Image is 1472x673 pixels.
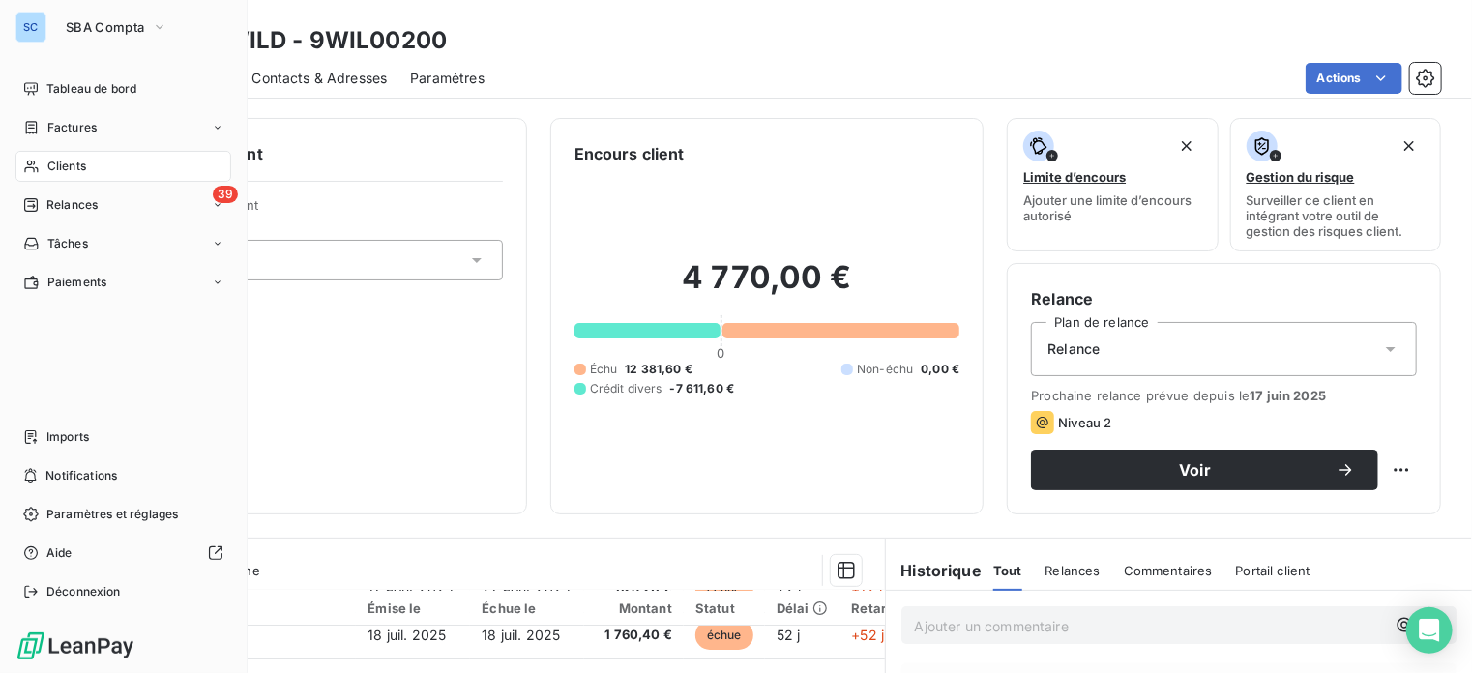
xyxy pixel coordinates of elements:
[46,583,121,600] span: Déconnexion
[921,361,959,378] span: 0,00 €
[1054,462,1336,478] span: Voir
[47,235,88,252] span: Tâches
[46,544,73,562] span: Aide
[47,274,106,291] span: Paiements
[596,626,672,645] span: 1 760,40 €
[251,69,387,88] span: Contacts & Adresses
[670,380,735,397] span: -7 611,60 €
[777,600,829,616] div: Délai
[993,563,1022,578] span: Tout
[574,258,960,316] h2: 4 770,00 €
[47,158,86,175] span: Clients
[886,559,983,582] h6: Historique
[1045,563,1101,578] span: Relances
[695,600,753,616] div: Statut
[15,12,46,43] div: SC
[156,197,503,224] span: Propriétés Client
[46,428,89,446] span: Imports
[1124,563,1213,578] span: Commentaires
[1250,388,1326,403] span: 17 juin 2025
[574,142,685,165] h6: Encours client
[15,538,231,569] a: Aide
[1023,192,1201,223] span: Ajouter une limite d’encours autorisé
[170,23,447,58] h3: SAS WILD - 9WIL00200
[45,467,117,484] span: Notifications
[851,627,884,643] span: +52 j
[1406,607,1453,654] div: Open Intercom Messenger
[46,506,178,523] span: Paramètres et réglages
[213,186,238,203] span: 39
[625,361,692,378] span: 12 381,60 €
[1230,118,1441,251] button: Gestion du risqueSurveiller ce client en intégrant votre outil de gestion des risques client.
[1058,415,1111,430] span: Niveau 2
[117,142,503,165] h6: Informations client
[1306,63,1402,94] button: Actions
[47,119,97,136] span: Factures
[482,627,560,643] span: 18 juil. 2025
[1007,118,1218,251] button: Limite d’encoursAjouter une limite d’encours autorisé
[718,345,725,361] span: 0
[1031,287,1417,310] h6: Relance
[368,600,458,616] div: Émise le
[851,600,913,616] div: Retard
[1247,169,1355,185] span: Gestion du risque
[1236,563,1310,578] span: Portail client
[1031,388,1417,403] span: Prochaine relance prévue depuis le
[596,600,672,616] div: Montant
[66,19,144,35] span: SBA Compta
[857,361,913,378] span: Non-échu
[46,80,136,98] span: Tableau de bord
[410,69,485,88] span: Paramètres
[15,630,135,661] img: Logo LeanPay
[46,196,98,214] span: Relances
[777,627,801,643] span: 52 j
[482,600,573,616] div: Échue le
[1047,339,1100,359] span: Relance
[590,361,618,378] span: Échu
[695,621,753,650] span: échue
[1031,450,1378,490] button: Voir
[368,627,446,643] span: 18 juil. 2025
[590,380,662,397] span: Crédit divers
[1247,192,1425,239] span: Surveiller ce client en intégrant votre outil de gestion des risques client.
[1023,169,1126,185] span: Limite d’encours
